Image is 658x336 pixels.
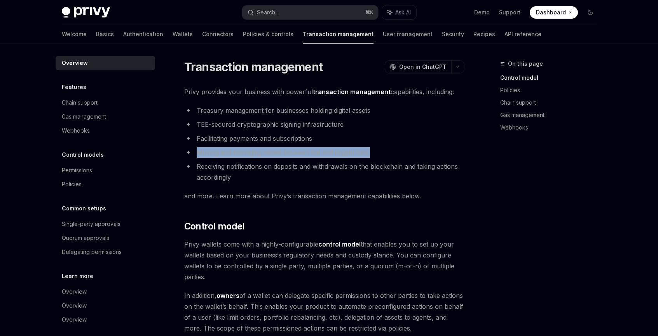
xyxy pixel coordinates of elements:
a: Wallets [173,25,193,44]
a: Transaction management [303,25,374,44]
button: Ask AI [382,5,416,19]
a: Policies [500,84,603,96]
a: Overview [56,285,155,299]
div: Search... [257,8,279,17]
button: Search...⌘K [242,5,378,19]
a: Connectors [202,25,234,44]
div: Single-party approvals [62,219,120,229]
span: Open in ChatGPT [399,63,447,71]
a: Overview [56,313,155,327]
li: Treasury management for businesses holding digital assets [184,105,464,116]
a: Welcome [62,25,87,44]
div: Chain support [62,98,98,107]
a: Permissions [56,163,155,177]
div: Permissions [62,166,92,175]
a: Delegating permissions [56,245,155,259]
div: Gas management [62,112,106,121]
div: Delegating permissions [62,247,122,257]
a: Control model [500,72,603,84]
h5: Control models [62,150,104,159]
a: Gas management [56,110,155,124]
span: Privy provides your business with powerful capabilities, including: [184,86,464,97]
img: dark logo [62,7,110,18]
div: Webhooks [62,126,90,135]
strong: transaction management [313,88,391,96]
button: Toggle dark mode [584,6,597,19]
span: In addition, of a wallet can delegate specific permissions to other parties to take actions on th... [184,290,464,334]
a: Security [442,25,464,44]
li: TEE-secured cryptographic signing infrastructure [184,119,464,130]
span: On this page [508,59,543,68]
span: ⌘ K [365,9,374,16]
h1: Transaction management [184,60,323,74]
div: Overview [62,301,87,310]
li: Facilitating payments and subscriptions [184,133,464,144]
a: Support [499,9,520,16]
a: Authentication [123,25,163,44]
span: Dashboard [536,9,566,16]
a: Chain support [500,96,603,109]
span: Privy wallets come with a highly-configurable that enables you to set up your wallets based on yo... [184,239,464,282]
a: Gas management [500,109,603,121]
a: Dashboard [530,6,578,19]
li: Moving and managing assets between fiat and crypto rails [184,147,464,158]
a: API reference [504,25,541,44]
div: Policies [62,180,82,189]
h5: Learn more [62,271,93,281]
h5: Common setups [62,204,106,213]
span: Ask AI [395,9,411,16]
a: Chain support [56,96,155,110]
li: Receiving notifications on deposits and withdrawals on the blockchain and taking actions accordingly [184,161,464,183]
h5: Features [62,82,86,92]
a: Quorum approvals [56,231,155,245]
div: Quorum approvals [62,233,109,243]
div: Overview [62,287,87,296]
button: Open in ChatGPT [385,60,451,73]
a: Demo [474,9,490,16]
a: Overview [56,56,155,70]
a: Basics [96,25,114,44]
div: Overview [62,58,88,68]
span: and more. Learn more about Privy’s transaction management capabilities below. [184,191,464,201]
a: Single-party approvals [56,217,155,231]
a: owners [216,292,239,300]
a: Recipes [473,25,495,44]
a: Webhooks [56,124,155,138]
a: Webhooks [500,121,603,134]
a: User management [383,25,433,44]
a: control model [318,240,361,248]
a: Policies & controls [243,25,293,44]
a: Overview [56,299,155,313]
span: Control model [184,220,245,233]
a: Policies [56,177,155,191]
div: Overview [62,315,87,324]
